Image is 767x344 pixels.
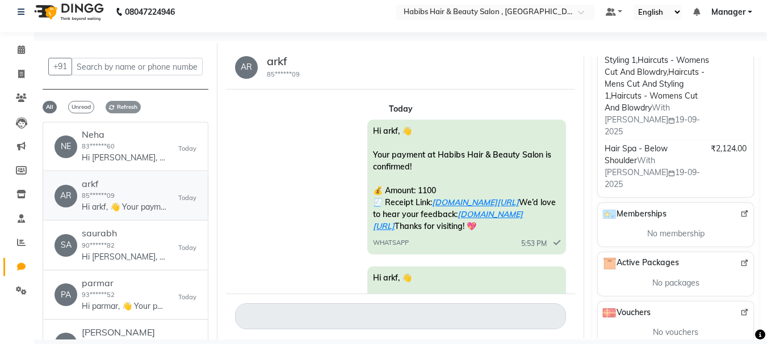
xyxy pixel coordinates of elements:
h6: [PERSON_NAME] [82,327,167,338]
span: Refresh [106,101,141,113]
p: Hi [PERSON_NAME], 👋 Your payment at Habibs Hair & Beauty Salon is confirmed! 💰 Amount: 200 🧾 Rece... [82,251,167,263]
strong: Today [389,104,413,114]
p: Hi [PERSON_NAME], 👋 Your payment at Habibs Hair & Beauty Salon is confirmed! 💰 Amount: 354 🧾 Rece... [82,152,167,164]
span: Manager [711,6,745,18]
div: SA [55,234,77,257]
span: Vouchers [602,306,651,320]
h5: arkf [267,54,300,68]
small: Today [178,193,196,203]
small: Today [178,243,196,253]
span: No vouchers [653,326,698,338]
span: WHATSAPP [373,238,409,248]
div: AR [235,56,258,79]
small: Today [178,144,196,154]
div: PA [55,283,77,306]
h6: saurabh [82,228,167,239]
span: Memberships [602,207,667,221]
span: ₹2,124.00 [711,143,747,155]
div: AR [55,185,77,207]
span: All [43,101,57,113]
span: Active Packages [602,257,679,270]
div: NE [55,135,77,158]
span: Hi arkf, 👋 Your payment at Habibs Hair & Beauty Salon is confirmed! 💰 Amount: 1100 🧾 Receipt Link... [373,126,556,231]
span: No membership [647,228,705,240]
a: [DOMAIN_NAME][URL] [432,197,519,207]
span: 5:53 PM [521,239,547,249]
h6: Neha [82,129,167,140]
span: With [PERSON_NAME] 19-09-2025 [605,155,700,189]
p: Hi arkf, 👋 Your payment at Habibs Hair & Beauty Salon is confirmed! 💰 Amount: 2124 🧾 Receipt Link... [82,201,167,213]
button: +91 [48,58,72,75]
span: Hair Spa - Below Shoulder [605,143,668,165]
h6: arkf [82,179,167,189]
input: Search by name or phone number [72,58,203,75]
small: Today [178,292,196,302]
h6: parmar [82,278,167,288]
p: Hi parmar, 👋 Your payment at Habibs Hair & Beauty Salon is confirmed! 💰 Amount: 300 🧾 Receipt Lin... [82,300,167,312]
span: With [PERSON_NAME] 19-09-2025 [605,103,700,137]
span: No packages [652,277,699,289]
span: Unread [68,101,94,113]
